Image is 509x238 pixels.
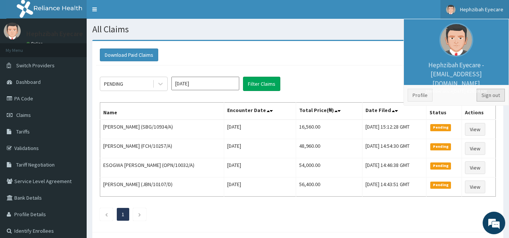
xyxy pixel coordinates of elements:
[4,158,144,185] textarea: Type your message and hit 'Enter'
[16,161,55,168] span: Tariff Negotiation
[16,128,30,135] span: Tariffs
[122,211,124,218] a: Page 1 is your current page
[462,103,495,120] th: Actions
[465,161,485,174] a: View
[243,77,280,91] button: Filter Claims
[430,124,451,131] span: Pending
[296,158,362,177] td: 54,000.00
[44,71,104,147] span: We're online!
[100,177,224,197] td: [PERSON_NAME] (JBN/10107/D)
[224,139,296,158] td: [DATE]
[104,80,123,88] div: PENDING
[465,180,485,193] a: View
[439,23,473,57] img: User Image
[224,103,296,120] th: Encounter Date
[138,211,141,218] a: Next page
[16,79,41,85] span: Dashboard
[100,103,224,120] th: Name
[362,158,426,177] td: [DATE] 14:46:38 GMT
[100,49,158,61] button: Download Paid Claims
[362,177,426,197] td: [DATE] 14:43:51 GMT
[224,120,296,139] td: [DATE]
[100,158,224,177] td: ESOGWA [PERSON_NAME] (OPN/10032/A)
[362,139,426,158] td: [DATE] 14:54:30 GMT
[296,103,362,120] th: Total Price(₦)
[446,5,456,14] img: User Image
[124,4,142,22] div: Minimize live chat window
[171,77,239,90] input: Select Month and Year
[460,6,503,13] span: Hephzibah Eyecare
[430,182,451,188] span: Pending
[296,177,362,197] td: 56,400.00
[224,158,296,177] td: [DATE]
[39,42,127,52] div: Chat with us now
[14,38,31,56] img: d_794563401_company_1708531726252_794563401
[16,62,55,69] span: Switch Providers
[224,177,296,197] td: [DATE]
[477,89,505,102] a: Sign out
[16,112,31,118] span: Claims
[430,162,451,169] span: Pending
[465,123,485,136] a: View
[92,24,503,34] h1: All Claims
[426,103,462,120] th: Status
[26,30,83,37] p: Hephzibah Eyecare
[408,89,433,102] a: Profile
[296,139,362,158] td: 48,960.00
[465,142,485,155] a: View
[296,120,362,139] td: 16,560.00
[362,103,426,120] th: Date Filed
[430,143,451,150] span: Pending
[408,88,505,94] small: Member since [DATE] 4:28:24 AM
[105,211,108,218] a: Previous page
[26,41,44,46] a: Online
[362,120,426,139] td: [DATE] 15:12:28 GMT
[100,120,224,139] td: [PERSON_NAME] (SBG/10934/A)
[4,23,21,39] img: User Image
[100,139,224,158] td: [PERSON_NAME] (FCH/10257/A)
[408,61,505,94] p: Hephzibah Eyecare - [EMAIL_ADDRESS][DOMAIN_NAME]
